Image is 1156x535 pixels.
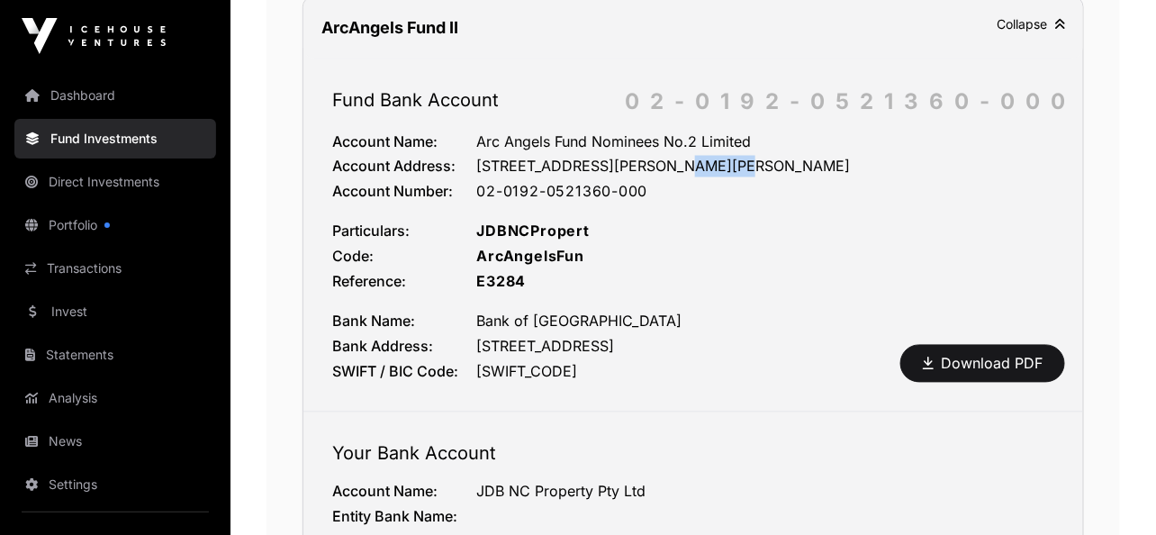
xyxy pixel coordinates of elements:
a: Settings [14,465,216,504]
div: ArcAngelsFun [476,246,1054,267]
a: Analysis [14,378,216,418]
h2: Fund Bank Account [332,87,1054,113]
div: JDB NC Property Pty Ltd [476,481,1054,503]
div: 02-0192-0521360-000 [625,87,1076,116]
div: Arc Angels Fund Nominees No.2 Limited [476,131,1054,152]
div: Code: [332,246,476,267]
div: 02-0192-0521360-000 [476,181,1054,203]
div: SWIFT / BIC Code: [332,361,476,383]
div: Bank Name: [332,311,476,332]
a: Transactions [14,249,216,288]
div: JDBNCPropert [476,221,1054,242]
img: Icehouse Ventures Logo [22,18,166,54]
div: E3284 [476,271,1054,293]
div: [STREET_ADDRESS][PERSON_NAME][PERSON_NAME] [476,156,1054,177]
div: Account Name: [332,131,476,152]
button: Download PDF [900,345,1065,383]
a: Statements [14,335,216,375]
div: [STREET_ADDRESS] [476,336,1054,358]
div: Bank Address: [332,336,476,358]
div: Account Address: [332,156,476,177]
a: News [14,422,216,461]
div: Bank of [GEOGRAPHIC_DATA] [476,311,1054,332]
div: Account Name: [332,481,476,503]
a: Portfolio [14,205,216,245]
span: Collapse [997,16,1065,32]
a: Dashboard [14,76,216,115]
iframe: Chat Widget [1066,449,1156,535]
a: Invest [14,292,216,331]
div: Entity Bank Name: [332,506,476,528]
div: Reference: [332,271,476,293]
div: Account Number: [332,181,476,203]
div: ArcAngels Fund II [321,15,458,41]
div: [SWIFT_CODE] [476,361,1054,383]
h2: Your Bank Account [332,441,1054,467]
div: Particulars: [332,221,476,242]
a: Direct Investments [14,162,216,202]
a: Download PDF [923,353,1043,375]
a: Fund Investments [14,119,216,159]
